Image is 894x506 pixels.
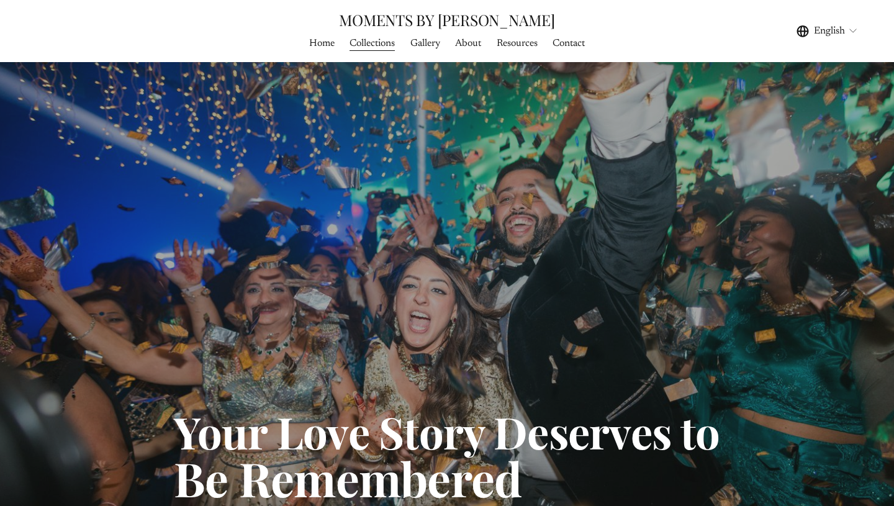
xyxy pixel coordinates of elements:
[309,35,335,52] a: Home
[339,9,554,30] a: MOMENTS BY [PERSON_NAME]
[350,35,395,52] a: Collections
[455,35,481,52] a: About
[797,22,859,39] div: language picker
[497,35,538,52] a: Resources
[174,402,720,461] strong: Your Love Story Deserves to
[553,35,585,52] a: Contact
[410,35,440,52] a: folder dropdown
[814,24,845,38] span: English
[410,36,440,51] span: Gallery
